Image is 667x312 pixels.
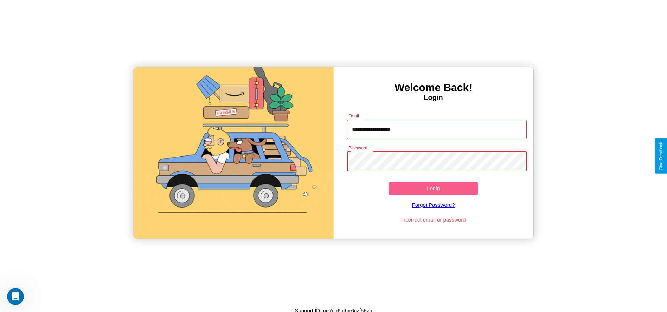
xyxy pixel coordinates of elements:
div: Give Feedback [659,142,663,170]
label: Email [348,113,359,119]
img: gif [134,67,333,239]
h4: Login [334,94,533,102]
button: Login [389,182,479,195]
iframe: Intercom live chat [7,288,24,305]
label: Password [348,145,367,151]
h3: Welcome Back! [334,82,533,94]
p: Incorrect email or password [344,215,523,224]
a: Forgot Password? [344,195,523,215]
